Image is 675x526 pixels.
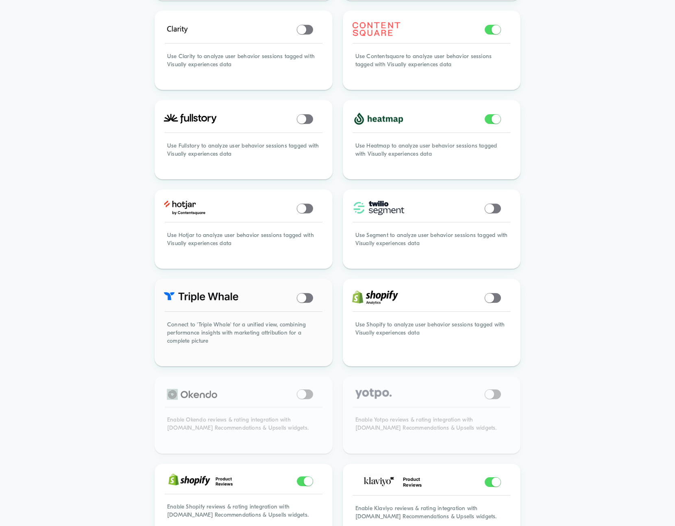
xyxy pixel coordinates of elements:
img: heatmap [352,111,403,126]
img: Klaviyo [364,473,395,489]
img: fullstory [164,113,217,124]
img: shopify [352,290,398,304]
img: triplewhale [164,292,238,302]
strong: Product Reviews [403,476,422,488]
div: Use Fullstory to analyze user behavior sessions tagged with Visually experiences data [156,131,331,178]
div: Use Segment to analyze user behavior sessions tagged with Visually experiences data [344,220,520,268]
div: Connect to 'Triple Whale' for a unified view, combining performance insights with marketing attri... [156,310,331,365]
div: Use Hotjar to analyze user behavior sessions tagged with Visually experiences data [156,220,331,268]
div: Use Heatmap to analyze user behavior sessions tagged with Visually experiences data [344,131,520,178]
div: Use Contentsquare to analyze user behavior sessions tagged with Visually experiences data [344,41,520,89]
img: segment [352,201,407,215]
div: Use Shopify to analyze user behavior sessions tagged with Visually experiences data [344,310,520,365]
img: Shopify Reviews [160,467,241,496]
div: Use Clarity to analyze user behavior sessions tagged with Visually experiences data [156,41,331,89]
img: hotjar [164,201,206,215]
img: contentsquare [352,22,401,36]
img: clarity [164,22,192,36]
